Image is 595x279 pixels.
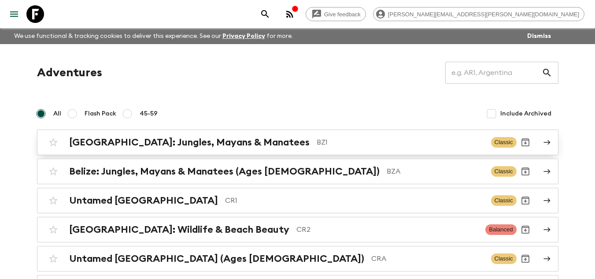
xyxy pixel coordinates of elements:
[371,253,484,264] p: CRA
[37,188,558,213] a: Untamed [GEOGRAPHIC_DATA]CR1ClassicArchive
[387,166,484,177] p: BZA
[491,253,517,264] span: Classic
[37,130,558,155] a: [GEOGRAPHIC_DATA]: Jungles, Mayans & ManateesBZ1ClassicArchive
[306,7,366,21] a: Give feedback
[317,137,484,148] p: BZ1
[517,163,534,180] button: Archive
[140,109,158,118] span: 45-59
[53,109,61,118] span: All
[69,195,218,206] h2: Untamed [GEOGRAPHIC_DATA]
[373,7,584,21] div: [PERSON_NAME][EMAIL_ADDRESS][PERSON_NAME][DOMAIN_NAME]
[69,224,289,235] h2: [GEOGRAPHIC_DATA]: Wildlife & Beach Beauty
[296,224,479,235] p: CR2
[5,5,23,23] button: menu
[37,217,558,242] a: [GEOGRAPHIC_DATA]: Wildlife & Beach BeautyCR2BalancedArchive
[11,28,296,44] p: We use functional & tracking cookies to deliver this experience. See our for more.
[500,109,551,118] span: Include Archived
[445,60,542,85] input: e.g. AR1, Argentina
[222,33,265,39] a: Privacy Policy
[491,195,517,206] span: Classic
[485,224,516,235] span: Balanced
[37,159,558,184] a: Belize: Jungles, Mayans & Manatees (Ages [DEMOGRAPHIC_DATA])BZAClassicArchive
[85,109,116,118] span: Flash Pack
[69,166,380,177] h2: Belize: Jungles, Mayans & Manatees (Ages [DEMOGRAPHIC_DATA])
[256,5,274,23] button: search adventures
[69,253,364,264] h2: Untamed [GEOGRAPHIC_DATA] (Ages [DEMOGRAPHIC_DATA])
[491,166,517,177] span: Classic
[383,11,584,18] span: [PERSON_NAME][EMAIL_ADDRESS][PERSON_NAME][DOMAIN_NAME]
[491,137,517,148] span: Classic
[517,250,534,268] button: Archive
[517,221,534,238] button: Archive
[37,64,102,82] h1: Adventures
[525,30,553,42] button: Dismiss
[319,11,366,18] span: Give feedback
[225,195,484,206] p: CR1
[517,134,534,151] button: Archive
[517,192,534,209] button: Archive
[69,137,310,148] h2: [GEOGRAPHIC_DATA]: Jungles, Mayans & Manatees
[37,246,558,272] a: Untamed [GEOGRAPHIC_DATA] (Ages [DEMOGRAPHIC_DATA])CRAClassicArchive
